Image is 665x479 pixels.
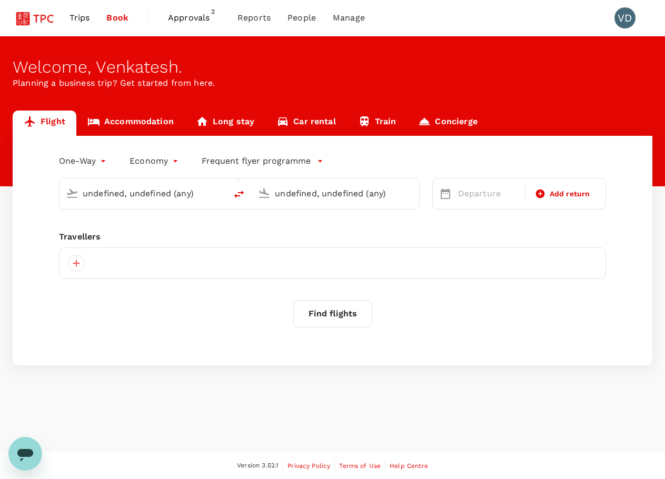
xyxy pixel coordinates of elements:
[168,12,221,24] span: Approvals
[226,182,252,207] button: delete
[13,111,76,136] a: Flight
[13,6,61,29] img: Tsao Pao Chee Group Pte Ltd
[185,111,265,136] a: Long stay
[458,187,519,200] p: Departure
[83,185,204,202] input: Depart from
[390,460,428,472] a: Help Centre
[130,153,181,169] div: Economy
[293,300,372,327] button: Find flights
[407,111,488,136] a: Concierge
[287,460,330,472] a: Privacy Policy
[8,437,42,471] iframe: Button to launch messaging window
[202,155,323,167] button: Frequent flyer programme
[550,188,590,199] span: Add return
[339,460,381,472] a: Terms of Use
[70,12,90,24] span: Trips
[390,462,428,470] span: Help Centre
[287,462,330,470] span: Privacy Policy
[219,192,221,194] button: Open
[614,7,636,28] div: VD
[13,57,652,77] div: Welcome , Venkatesh .
[13,77,652,89] p: Planning a business trip? Get started from here.
[339,462,381,470] span: Terms of Use
[412,192,414,194] button: Open
[59,231,606,243] div: Travellers
[202,155,311,167] p: Frequent flyer programme
[237,12,271,24] span: Reports
[275,185,396,202] input: Going to
[347,111,408,136] a: Train
[237,461,279,471] span: Version 3.52.1
[59,153,108,169] div: One-Way
[76,111,185,136] a: Accommodation
[287,12,316,24] span: People
[265,111,347,136] a: Car rental
[106,12,128,24] span: Book
[333,12,365,24] span: Manage
[208,6,219,17] span: 2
